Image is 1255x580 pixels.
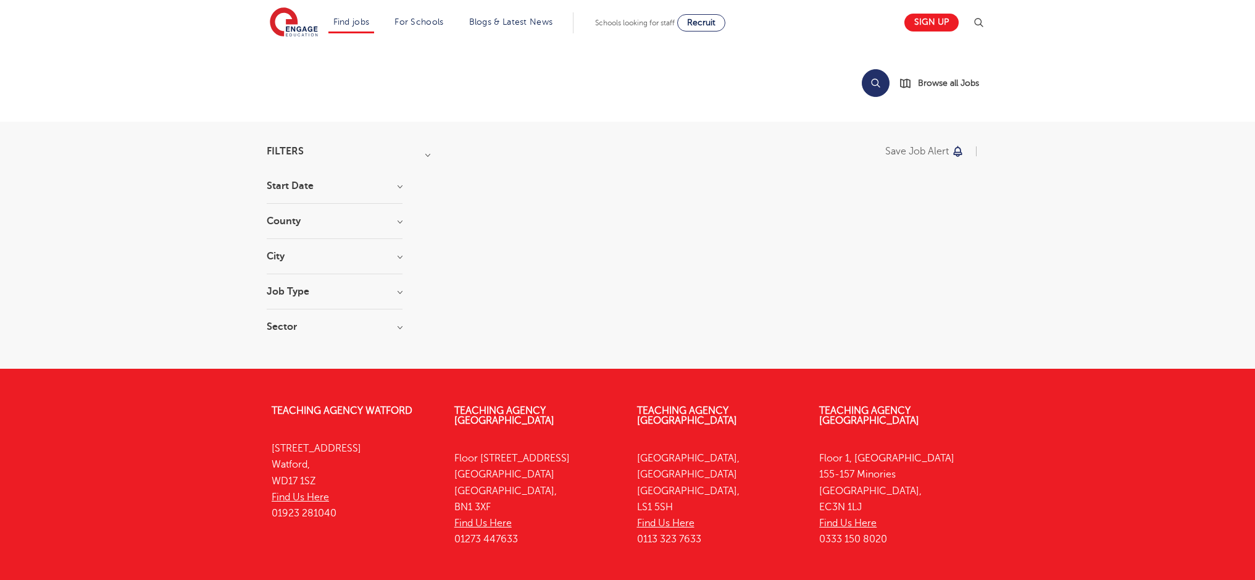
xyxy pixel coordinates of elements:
[272,405,412,416] a: Teaching Agency Watford
[687,18,715,27] span: Recruit
[637,405,737,426] a: Teaching Agency [GEOGRAPHIC_DATA]
[267,216,402,226] h3: County
[454,518,512,529] a: Find Us Here
[637,450,801,548] p: [GEOGRAPHIC_DATA], [GEOGRAPHIC_DATA] [GEOGRAPHIC_DATA], LS1 5SH 0113 323 7633
[918,76,979,90] span: Browse all Jobs
[637,518,694,529] a: Find Us Here
[819,450,983,548] p: Floor 1, [GEOGRAPHIC_DATA] 155-157 Minories [GEOGRAPHIC_DATA], EC3N 1LJ 0333 150 8020
[454,450,619,548] p: Floor [STREET_ADDRESS] [GEOGRAPHIC_DATA] [GEOGRAPHIC_DATA], BN1 3XF 01273 447633
[267,146,304,156] span: Filters
[885,146,965,156] button: Save job alert
[885,146,949,156] p: Save job alert
[267,322,402,332] h3: Sector
[595,19,675,27] span: Schools looking for staff
[267,181,402,191] h3: Start Date
[899,76,989,90] a: Browse all Jobs
[267,287,402,296] h3: Job Type
[272,440,436,521] p: [STREET_ADDRESS] Watford, WD17 1SZ 01923 281040
[819,518,877,529] a: Find Us Here
[333,17,370,27] a: Find jobs
[469,17,553,27] a: Blogs & Latest News
[394,17,443,27] a: For Schools
[819,405,919,426] a: Teaching Agency [GEOGRAPHIC_DATA]
[270,7,318,38] img: Engage Education
[454,405,554,426] a: Teaching Agency [GEOGRAPHIC_DATA]
[272,492,329,503] a: Find Us Here
[677,14,725,32] a: Recruit
[862,69,890,97] button: Search
[904,14,959,32] a: Sign up
[267,251,402,261] h3: City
